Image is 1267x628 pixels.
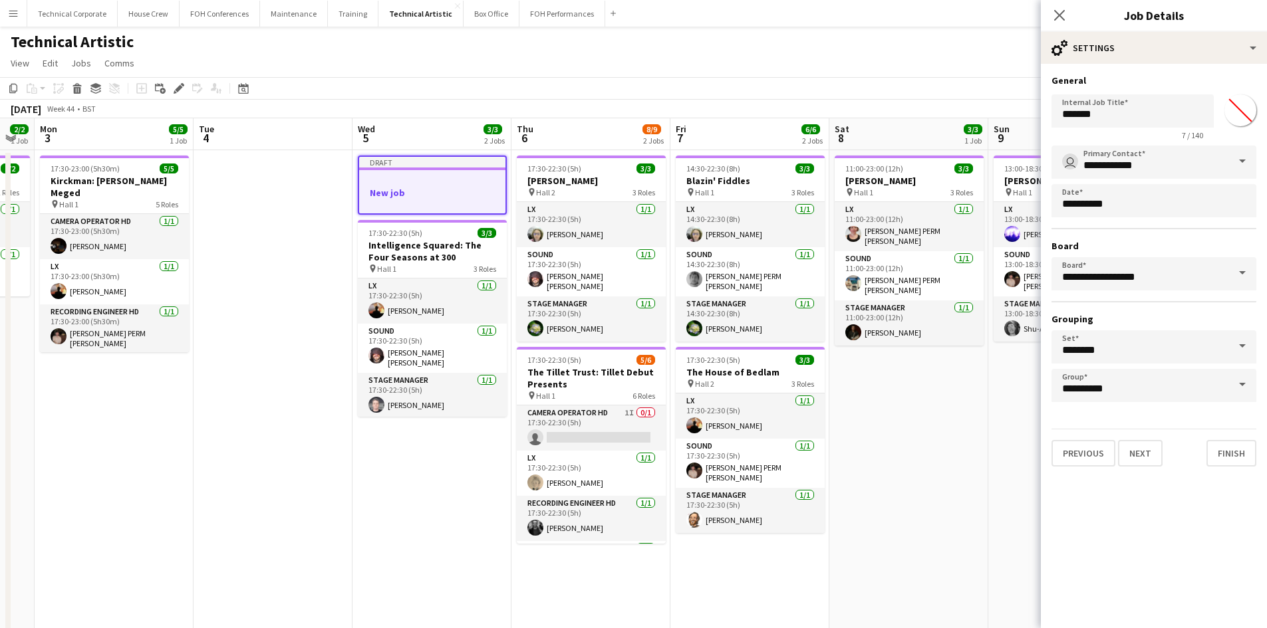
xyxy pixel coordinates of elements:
[517,347,666,544] div: 17:30-22:30 (5h)5/6The Tillet Trust: Tillet Debut Presents Hall 16 RolesCamera Operator HD1I0/117...
[854,187,873,197] span: Hall 1
[368,228,422,238] span: 17:30-22:30 (5h)
[40,156,189,352] app-job-card: 17:30-23:00 (5h30m)5/5Kirckman: [PERSON_NAME] Meged Hall 15 RolesCamera Operator HD1/117:30-23:00...
[515,130,533,146] span: 6
[519,1,605,27] button: FOH Performances
[964,136,982,146] div: 1 Job
[1206,440,1256,467] button: Finish
[676,296,825,342] app-card-role: Stage Manager1/114:30-22:30 (8h)[PERSON_NAME]
[156,199,178,209] span: 5 Roles
[180,1,260,27] button: FOH Conferences
[328,1,378,27] button: Training
[11,57,29,69] span: View
[1052,240,1256,252] h3: Board
[44,104,77,114] span: Week 44
[1041,32,1267,64] div: Settings
[260,1,328,27] button: Maintenance
[676,156,825,342] div: 14:30-22:30 (8h)3/3Blazin' Fiddles Hall 13 RolesLX1/114:30-22:30 (8h)[PERSON_NAME]Sound1/114:30-2...
[994,156,1143,342] app-job-card: 13:00-18:30 (5h30m)3/3[PERSON_NAME] Hall 13 RolesLX1/113:00-18:30 (5h30m)[PERSON_NAME]Sound1/113:...
[636,163,655,173] span: 3/3
[994,247,1143,296] app-card-role: Sound1/113:00-18:30 (5h30m)[PERSON_NAME] PERM [PERSON_NAME]
[517,296,666,342] app-card-role: Stage Manager1/117:30-22:30 (5h)[PERSON_NAME]
[358,324,507,373] app-card-role: Sound1/117:30-22:30 (5h)[PERSON_NAME] [PERSON_NAME]
[676,366,825,378] h3: The House of Bedlam
[695,379,714,389] span: Hall 2
[686,163,740,173] span: 14:30-22:30 (8h)
[845,163,903,173] span: 11:00-23:00 (12h)
[835,156,984,346] app-job-card: 11:00-23:00 (12h)3/3[PERSON_NAME] Hall 13 RolesLX1/111:00-23:00 (12h)[PERSON_NAME] PERM [PERSON_N...
[802,136,823,146] div: 2 Jobs
[358,220,507,417] app-job-card: 17:30-22:30 (5h)3/3Intelligence Squared: The Four Seasons at 300 Hall 13 RolesLX1/117:30-22:30 (5...
[676,202,825,247] app-card-role: LX1/114:30-22:30 (8h)[PERSON_NAME]
[536,391,555,401] span: Hall 1
[517,451,666,496] app-card-role: LX1/117:30-22:30 (5h)[PERSON_NAME]
[11,32,134,52] h1: Technical Artistic
[104,57,134,69] span: Comms
[994,202,1143,247] app-card-role: LX1/113:00-18:30 (5h30m)[PERSON_NAME]
[954,163,973,173] span: 3/3
[676,247,825,296] app-card-role: Sound1/114:30-22:30 (8h)[PERSON_NAME] PERM [PERSON_NAME]
[676,175,825,187] h3: Blazin' Fiddles
[833,130,849,146] span: 8
[377,264,396,274] span: Hall 1
[517,366,666,390] h3: The Tillet Trust: Tillet Debut Presents
[676,439,825,488] app-card-role: Sound1/117:30-22:30 (5h)[PERSON_NAME] PERM [PERSON_NAME]
[695,187,714,197] span: Hall 1
[835,300,984,346] app-card-role: Stage Manager1/111:00-23:00 (12h)[PERSON_NAME]
[358,123,375,135] span: Wed
[484,136,505,146] div: 2 Jobs
[992,130,1010,146] span: 9
[358,373,507,418] app-card-role: Stage Manager1/117:30-22:30 (5h)[PERSON_NAME]
[484,124,502,134] span: 3/3
[40,175,189,199] h3: Kirckman: [PERSON_NAME] Meged
[40,123,57,135] span: Mon
[676,393,825,439] app-card-role: LX1/117:30-22:30 (5h)[PERSON_NAME]
[66,54,96,72] a: Jobs
[160,163,178,173] span: 5/5
[1171,130,1214,140] span: 7 / 140
[994,296,1143,342] app-card-role: Stage Manager1/113:00-18:30 (5h30m)Shu-Ang Yeh
[835,123,849,135] span: Sat
[1052,440,1115,467] button: Previous
[1041,7,1267,24] h3: Job Details
[378,1,464,27] button: Technical Artistic
[517,496,666,541] app-card-role: Recording Engineer HD1/117:30-22:30 (5h)[PERSON_NAME]
[359,157,505,167] div: Draft
[642,124,661,134] span: 8/9
[358,239,507,263] h3: Intelligence Squared: The Four Seasons at 300
[517,156,666,342] app-job-card: 17:30-22:30 (5h)3/3[PERSON_NAME] Hall 23 RolesLX1/117:30-22:30 (5h)[PERSON_NAME]Sound1/117:30-22:...
[40,304,189,354] app-card-role: Recording Engineer HD1/117:30-23:00 (5h30m)[PERSON_NAME] PERM [PERSON_NAME]
[59,199,78,209] span: Hall 1
[38,130,57,146] span: 3
[994,123,1010,135] span: Sun
[517,123,533,135] span: Thu
[27,1,118,27] button: Technical Corporate
[964,124,982,134] span: 3/3
[1004,163,1073,173] span: 13:00-18:30 (5h30m)
[633,391,655,401] span: 6 Roles
[791,187,814,197] span: 3 Roles
[43,57,58,69] span: Edit
[536,187,555,197] span: Hall 2
[676,347,825,533] app-job-card: 17:30-22:30 (5h)3/3The House of Bedlam Hall 23 RolesLX1/117:30-22:30 (5h)[PERSON_NAME]Sound1/117:...
[197,130,214,146] span: 4
[5,54,35,72] a: View
[1052,74,1256,86] h3: General
[636,355,655,365] span: 5/6
[686,355,740,365] span: 17:30-22:30 (5h)
[37,54,63,72] a: Edit
[169,124,188,134] span: 5/5
[358,156,507,215] app-job-card: DraftNew job
[1118,440,1163,467] button: Next
[795,163,814,173] span: 3/3
[464,1,519,27] button: Box Office
[170,136,187,146] div: 1 Job
[11,102,41,116] div: [DATE]
[950,187,973,197] span: 3 Roles
[633,187,655,197] span: 3 Roles
[517,247,666,296] app-card-role: Sound1/117:30-22:30 (5h)[PERSON_NAME] [PERSON_NAME]
[71,57,91,69] span: Jobs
